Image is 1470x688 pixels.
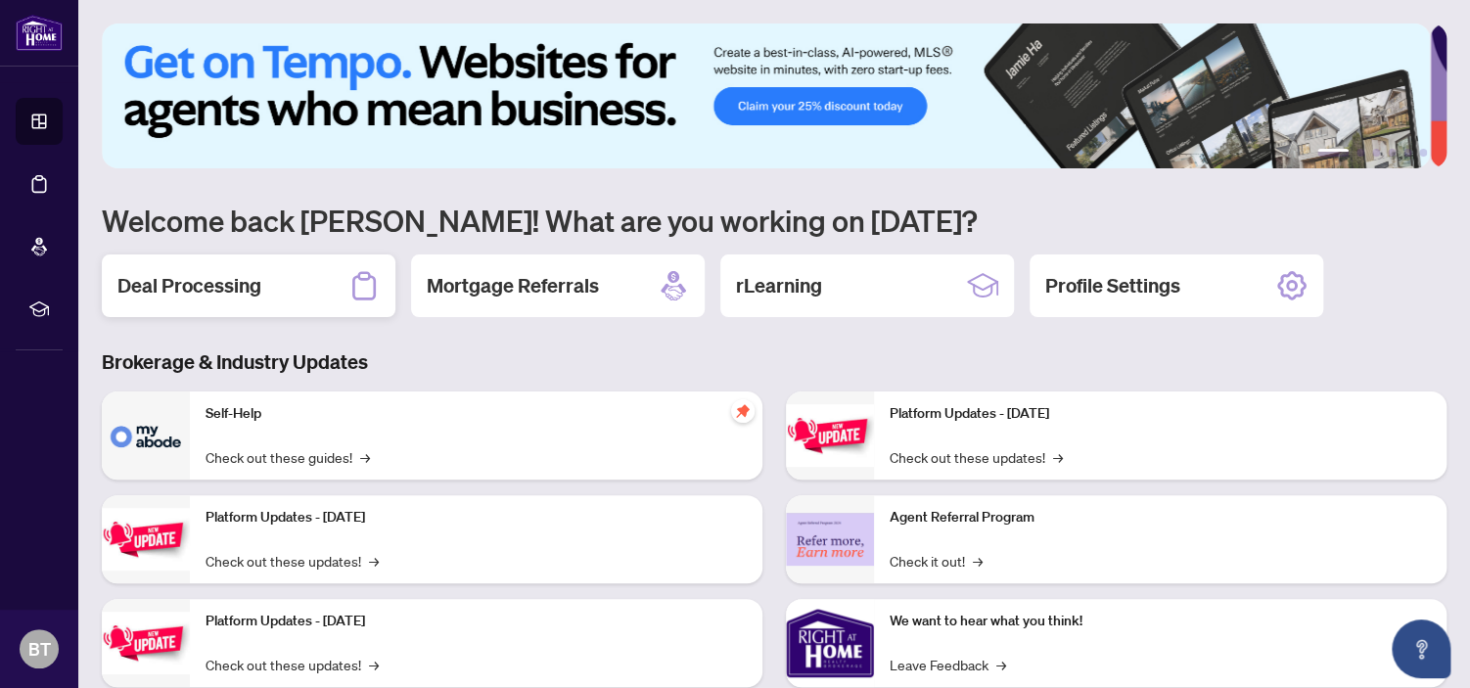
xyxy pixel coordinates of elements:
p: Agent Referral Program [890,507,1431,528]
img: Platform Updates - June 23, 2025 [786,404,874,466]
img: Slide 0 [102,23,1430,168]
p: Self-Help [206,403,747,425]
button: 1 [1317,149,1349,157]
a: Check out these updates!→ [206,654,379,675]
h3: Brokerage & Industry Updates [102,348,1447,376]
span: pushpin [731,399,755,423]
p: Platform Updates - [DATE] [890,403,1431,425]
p: Platform Updates - [DATE] [206,507,747,528]
span: → [973,550,983,572]
a: Check out these guides!→ [206,446,370,468]
img: Platform Updates - July 21, 2025 [102,612,190,673]
span: → [1053,446,1063,468]
h2: Mortgage Referrals [427,272,599,299]
h2: rLearning [736,272,822,299]
span: → [369,654,379,675]
span: → [360,446,370,468]
span: → [996,654,1006,675]
button: 2 [1356,149,1364,157]
p: We want to hear what you think! [890,611,1431,632]
h2: Profile Settings [1045,272,1180,299]
h1: Welcome back [PERSON_NAME]! What are you working on [DATE]? [102,202,1447,239]
p: Platform Updates - [DATE] [206,611,747,632]
img: Platform Updates - September 16, 2025 [102,508,190,570]
button: 3 [1372,149,1380,157]
img: logo [16,15,63,51]
a: Check out these updates!→ [206,550,379,572]
img: We want to hear what you think! [786,599,874,687]
button: 5 [1403,149,1411,157]
a: Check out these updates!→ [890,446,1063,468]
button: 6 [1419,149,1427,157]
button: 4 [1388,149,1396,157]
h2: Deal Processing [117,272,261,299]
span: BT [28,635,51,663]
img: Agent Referral Program [786,513,874,567]
img: Self-Help [102,391,190,480]
a: Leave Feedback→ [890,654,1006,675]
button: Open asap [1392,619,1450,678]
span: → [369,550,379,572]
a: Check it out!→ [890,550,983,572]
